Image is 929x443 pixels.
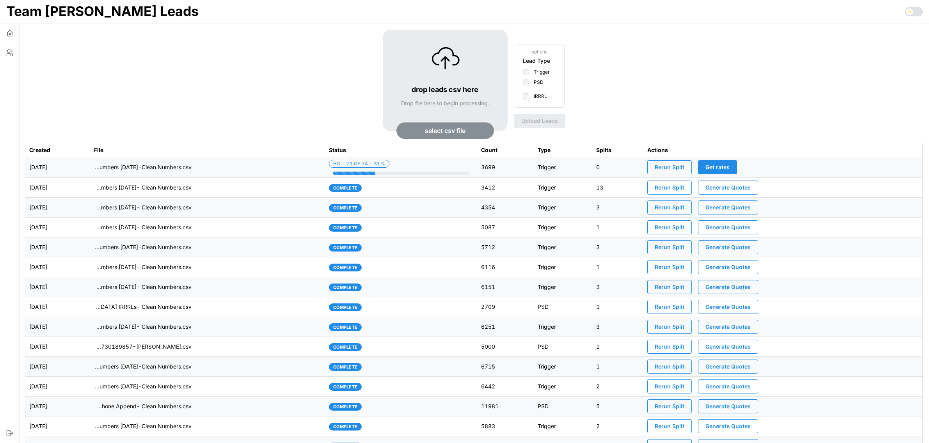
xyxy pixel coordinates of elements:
button: Rerun Split [647,240,692,254]
td: 1 [592,257,644,277]
button: Rerun Split [647,340,692,354]
span: Rerun Split [655,400,684,413]
span: complete [333,344,357,351]
span: Generate Quotes [705,320,751,333]
span: Rerun Split [655,340,684,353]
p: imports/[PERSON_NAME]/1755554868013-VA IRRRL Leads Master List [DATE]- Cell Phone Append- Clean N... [94,402,192,410]
td: PSD [534,337,592,357]
td: 2 [592,416,644,436]
p: imports/[PERSON_NAME]/1755700484510-TU Master List With Numbers [DATE]-Clean Numbers.csv [94,363,192,370]
span: Rerun Split [655,201,684,214]
td: Trigger [534,317,592,337]
td: Trigger [534,237,592,257]
p: imports/[PERSON_NAME]/1755802842159-Carolina [GEOGRAPHIC_DATA] IRRRLs- Clean Numbers.csv [94,303,192,311]
td: 3412 [477,178,534,198]
span: Rerun Split [655,360,684,373]
button: Rerun Split [647,280,692,294]
td: 1 [592,218,644,237]
span: Rerun Split [655,260,684,274]
span: complete [333,244,357,251]
td: 3 [592,277,644,297]
p: imports/[PERSON_NAME]/1756219429086-TU Master List With Numbers [DATE]-Clean Numbers.csv [94,243,192,251]
span: complete [333,383,357,390]
button: Rerun Split [647,300,692,314]
span: select csv file [425,123,465,138]
td: Trigger [534,416,592,436]
td: Trigger [534,277,592,297]
button: Generate Quotes [698,419,758,433]
td: 5883 [477,416,534,436]
button: Upload Leads [514,114,565,128]
td: 2709 [477,297,534,317]
label: Trigger [529,69,550,75]
span: complete [333,204,357,211]
td: 5712 [477,237,534,257]
td: 6116 [477,257,534,277]
th: File [90,143,325,157]
span: Rerun Split [655,241,684,254]
p: imports/[PERSON_NAME]/1756128860953-TU Master List With Numbers [DATE]- Clean Numbers.csv [94,263,192,271]
td: 5000 [477,337,534,357]
td: 3699 [477,157,534,178]
td: 1 [592,337,644,357]
span: complete [333,324,357,331]
p: imports/[PERSON_NAME]/1756385010087-TU Master List With Numbers [DATE]- Clean Numbers.csv [94,204,192,211]
span: complete [333,423,357,430]
span: options [523,48,556,56]
td: 5 [592,397,644,416]
button: Generate Quotes [698,300,758,314]
td: [DATE] [25,297,90,317]
button: Rerun Split [647,160,692,174]
td: PSD [534,297,592,317]
td: 4354 [477,198,534,218]
th: Type [534,143,592,157]
td: 3 [592,198,644,218]
button: Rerun Split [647,379,692,393]
td: 13 [592,178,644,198]
span: complete [333,224,357,231]
p: imports/[PERSON_NAME]/1756817211366-TU Master List With Numbers [DATE]-Clean Numbers.csv [94,163,192,171]
td: [DATE] [25,397,90,416]
td: 3 [592,317,644,337]
button: Rerun Split [647,181,692,195]
td: 0 [592,157,644,178]
span: Generate Quotes [705,181,751,194]
td: [DATE] [25,277,90,297]
button: Generate Quotes [698,260,758,274]
p: imports/[PERSON_NAME]/1755730189857-[PERSON_NAME].csv [94,343,192,351]
span: Generate Quotes [705,221,751,234]
td: [DATE] [25,157,90,178]
span: Rerun Split [655,161,684,174]
label: IRRRL [529,93,547,99]
button: Generate Quotes [698,320,758,334]
span: Rerun Split [655,280,684,294]
td: 2 [592,377,644,397]
button: Generate Quotes [698,181,758,195]
td: 6151 [477,277,534,297]
td: 6251 [477,317,534,337]
span: Generate Quotes [705,340,751,353]
td: Trigger [534,377,592,397]
h1: Team [PERSON_NAME] Leads [6,3,199,20]
td: [DATE] [25,377,90,397]
span: Get rates [705,161,730,174]
button: Rerun Split [647,200,692,214]
span: complete [333,264,357,271]
td: PSD [534,397,592,416]
td: 6715 [477,357,534,377]
span: Generate Quotes [705,201,751,214]
span: Generate Quotes [705,300,751,314]
p: imports/[PERSON_NAME]/1755617281068-TU Master List With Numbers [DATE]-Clean Numbers.csv [94,383,192,390]
button: Rerun Split [647,419,692,433]
span: Rerun Split [655,181,684,194]
td: 1 [592,357,644,377]
span: Generate Quotes [705,241,751,254]
td: [DATE] [25,237,90,257]
button: Rerun Split [647,399,692,413]
td: [DATE] [25,317,90,337]
button: Generate Quotes [698,220,758,234]
span: complete [333,184,357,191]
td: 3 [592,237,644,257]
td: [DATE] [25,257,90,277]
button: Generate Quotes [698,200,758,214]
